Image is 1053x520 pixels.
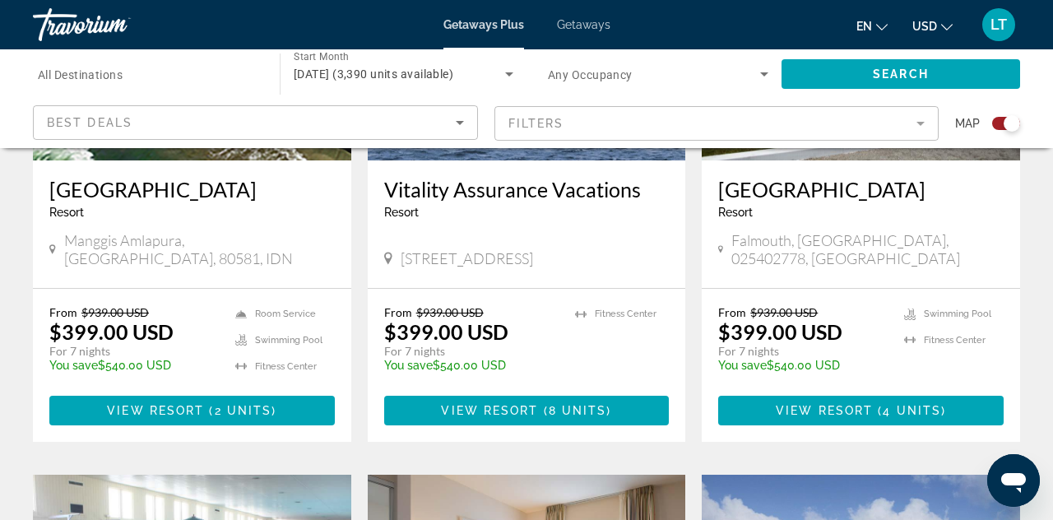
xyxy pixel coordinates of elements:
[255,309,316,319] span: Room Service
[384,206,419,219] span: Resort
[718,359,767,372] span: You save
[955,112,980,135] span: Map
[912,20,937,33] span: USD
[924,335,986,346] span: Fitness Center
[47,113,464,132] mat-select: Sort by
[64,231,335,267] span: Manggis Amlapura, [GEOGRAPHIC_DATA], 80581, IDN
[49,206,84,219] span: Resort
[384,396,670,425] button: View Resort(8 units)
[718,396,1004,425] button: View Resort(4 units)
[49,359,219,372] p: $540.00 USD
[990,16,1007,33] span: LT
[49,305,77,319] span: From
[750,305,818,319] span: $939.00 USD
[443,18,524,31] a: Getaways Plus
[49,344,219,359] p: For 7 nights
[416,305,484,319] span: $939.00 USD
[49,359,98,372] span: You save
[548,68,633,81] span: Any Occupancy
[557,18,610,31] a: Getaways
[924,309,991,319] span: Swimming Pool
[33,3,197,46] a: Travorium
[494,105,939,142] button: Filter
[401,249,533,267] span: [STREET_ADDRESS]
[883,404,941,417] span: 4 units
[384,177,670,202] a: Vitality Assurance Vacations
[718,305,746,319] span: From
[81,305,149,319] span: $939.00 USD
[107,404,204,417] span: View Resort
[595,309,656,319] span: Fitness Center
[384,344,559,359] p: For 7 nights
[49,177,335,202] a: [GEOGRAPHIC_DATA]
[294,67,453,81] span: [DATE] (3,390 units available)
[215,404,272,417] span: 2 units
[776,404,873,417] span: View Resort
[384,319,508,344] p: $399.00 USD
[731,231,1004,267] span: Falmouth, [GEOGRAPHIC_DATA], 025402778, [GEOGRAPHIC_DATA]
[539,404,612,417] span: ( )
[49,319,174,344] p: $399.00 USD
[912,14,953,38] button: Change currency
[441,404,538,417] span: View Resort
[873,67,929,81] span: Search
[255,335,322,346] span: Swimming Pool
[987,454,1040,507] iframe: Кнопка запуска окна обмена сообщениями
[782,59,1020,89] button: Search
[38,68,123,81] span: All Destinations
[384,305,412,319] span: From
[294,51,349,63] span: Start Month
[204,404,276,417] span: ( )
[718,206,753,219] span: Resort
[718,359,888,372] p: $540.00 USD
[856,14,888,38] button: Change language
[549,404,607,417] span: 8 units
[873,404,946,417] span: ( )
[718,319,842,344] p: $399.00 USD
[718,177,1004,202] a: [GEOGRAPHIC_DATA]
[384,359,559,372] p: $540.00 USD
[384,359,433,372] span: You save
[49,396,335,425] button: View Resort(2 units)
[718,344,888,359] p: For 7 nights
[255,361,317,372] span: Fitness Center
[47,116,132,129] span: Best Deals
[856,20,872,33] span: en
[977,7,1020,42] button: User Menu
